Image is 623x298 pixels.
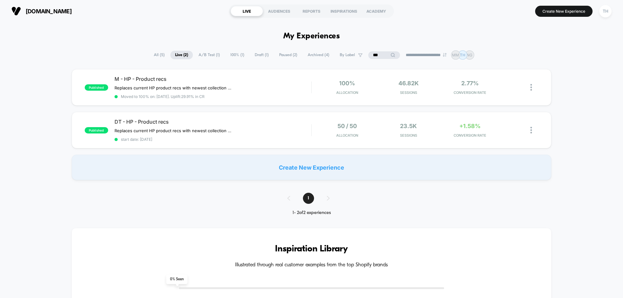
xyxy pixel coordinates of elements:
span: +1.58% [459,123,481,129]
span: Allocation [336,133,358,138]
span: 100% ( 1 ) [226,51,249,59]
button: TH [597,5,613,18]
span: 0 % Seen [166,275,187,284]
span: Archived ( 4 ) [303,51,334,59]
p: NG [467,53,472,57]
span: All ( 5 ) [149,51,169,59]
span: 46.82k [398,80,419,87]
div: ACADEMY [360,6,392,16]
img: close [530,127,532,133]
img: end [443,53,447,57]
p: TH [460,53,465,57]
h1: My Experiences [283,32,340,41]
span: CONVERSION RATE [441,90,499,95]
span: [DOMAIN_NAME] [26,8,72,15]
span: 23.5k [400,123,417,129]
p: MM [452,53,459,57]
span: published [85,127,108,133]
span: start date: [DATE] [115,137,311,142]
span: Allocation [336,90,358,95]
span: Sessions [379,90,438,95]
span: 100% [339,80,355,87]
span: A/B Test ( 1 ) [194,51,225,59]
h4: Illustrated through real customer examples from the top Shopify brands [91,262,532,268]
h3: Inspiration Library [91,244,532,254]
button: [DOMAIN_NAME] [10,6,74,16]
span: Replaces current HP product recs with newest collection (pre fall 2025) [115,85,232,90]
div: REPORTS [295,6,328,16]
span: DT - HP - Product recs [115,119,311,125]
span: 2.77% [461,80,479,87]
img: Visually logo [11,6,21,16]
div: INSPIRATIONS [328,6,360,16]
span: Moved to 100% on: [DATE] . Uplift: 29.91% in CR [121,94,205,99]
span: CONVERSION RATE [441,133,499,138]
div: AUDIENCES [263,6,295,16]
span: Live ( 2 ) [170,51,193,59]
span: Paused ( 2 ) [274,51,302,59]
span: Sessions [379,133,438,138]
div: 1 - 2 of 2 experiences [281,210,342,216]
div: TH [599,5,612,17]
span: M - HP - Product recs [115,76,311,82]
span: 1 [303,193,314,204]
span: published [85,84,108,91]
span: By Label [340,53,355,57]
div: LIVE [231,6,263,16]
span: 50 / 50 [338,123,357,129]
span: Draft ( 1 ) [250,51,273,59]
img: close [530,84,532,91]
div: Create New Experience [72,155,551,180]
span: Replaces current HP product recs with newest collection (pre fall 2025) [115,128,232,133]
button: Create New Experience [535,6,593,17]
